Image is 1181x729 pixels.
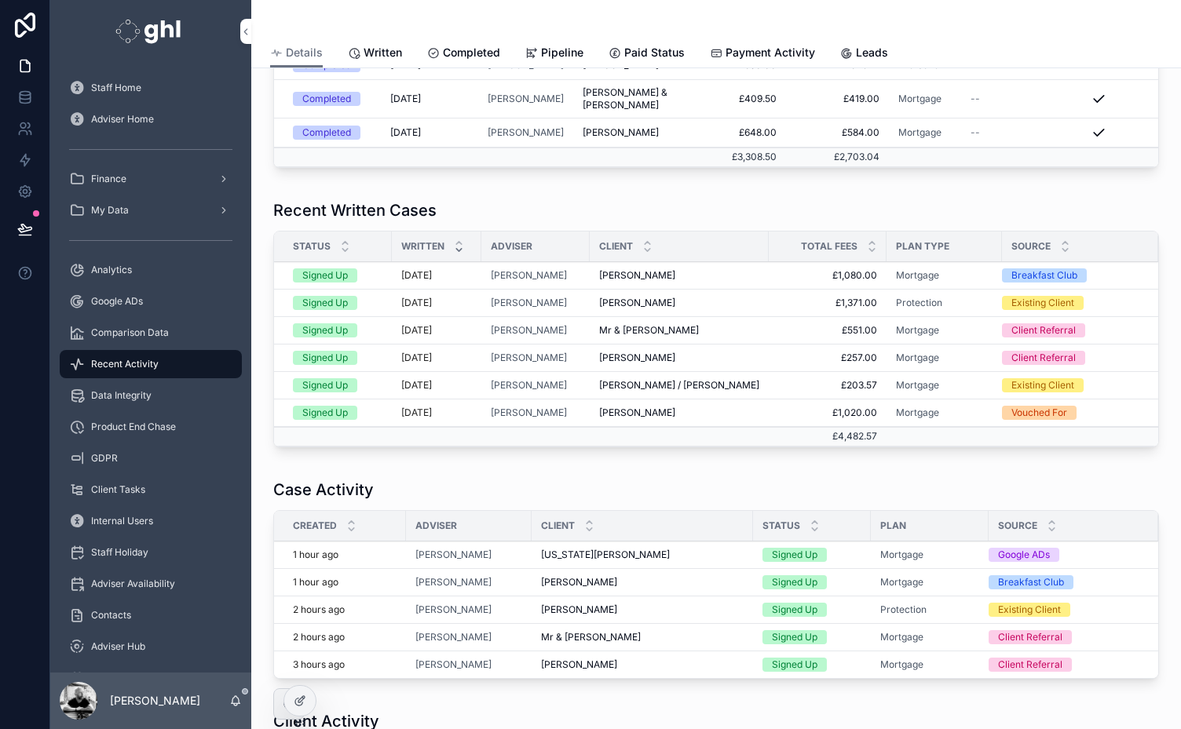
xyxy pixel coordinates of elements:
a: Mortgage [896,352,993,364]
span: Mortgage [896,324,939,337]
a: £203.57 [778,379,877,392]
a: Mortgage [896,352,939,364]
span: Internal Users [91,515,153,527]
span: Status [293,240,331,253]
p: [DATE] [401,269,432,282]
div: Client Referral [998,658,1062,672]
span: Analytics [91,264,132,276]
a: [PERSON_NAME] [599,406,759,419]
span: Data Integrity [91,389,152,402]
p: 2 hours ago [293,631,345,643]
p: 3 hours ago [293,658,345,671]
h1: Recent Written Cases [273,199,437,221]
a: Protection [880,603,979,616]
a: Mortgage [896,406,939,419]
a: Signed Up [762,575,861,589]
a: [DATE] [401,297,472,309]
a: -- [971,126,1072,139]
span: [PERSON_NAME] [599,406,675,419]
span: [PERSON_NAME] / [PERSON_NAME] [599,379,759,392]
a: [DATE] [390,93,469,105]
a: [PERSON_NAME] [491,297,580,309]
span: Completed [443,45,500,60]
a: Mr & [PERSON_NAME] [541,631,744,643]
span: Plan Type [896,240,949,253]
span: £1,371.00 [778,297,877,309]
div: Completed [302,92,351,106]
a: Meet The Team [60,664,242,692]
span: [PERSON_NAME] [491,379,567,392]
div: Signed Up [302,296,348,310]
a: [DATE] [401,324,472,337]
div: Google ADs [998,548,1050,562]
a: £1,080.00 [778,269,877,282]
div: Client Referral [1011,323,1076,337]
span: Google ADs [91,295,143,308]
div: Client Referral [998,630,1062,644]
a: [PERSON_NAME] [491,324,567,337]
span: [PERSON_NAME] [599,269,675,282]
span: Adviser Hub [91,640,145,653]
a: Client Referral [989,658,1139,672]
a: [PERSON_NAME] [541,576,744,589]
a: [PERSON_NAME] [491,269,567,282]
a: Staff Home [60,74,242,102]
a: [PERSON_NAME] & [PERSON_NAME] [583,86,694,111]
div: Signed Up [302,268,348,282]
a: Mortgage [896,269,993,282]
span: Adviser [491,240,532,253]
span: Source [998,519,1037,532]
a: [DATE] [401,269,472,282]
a: [PERSON_NAME] [415,631,522,643]
a: [US_STATE][PERSON_NAME] [541,549,744,561]
p: [DATE] [401,379,432,392]
a: Mortgage [896,379,939,392]
a: £409.50 [713,93,777,105]
a: Signed Up [762,603,861,617]
span: Client [541,519,575,532]
a: 2 hours ago [293,603,397,616]
span: £551.00 [778,324,877,337]
a: Mortgage [896,379,993,392]
div: Vouched For [1011,406,1067,420]
span: [PERSON_NAME] [415,631,492,643]
span: £257.00 [778,352,877,364]
a: Mortgage [896,269,939,282]
a: Signed Up [293,323,382,337]
a: [PERSON_NAME] [583,126,694,139]
a: Existing Client [989,603,1139,617]
span: Finance [91,173,126,185]
a: £419.00 [795,93,879,105]
span: [PERSON_NAME] [541,576,617,589]
a: [PERSON_NAME] [415,658,522,671]
p: [PERSON_NAME] [110,693,200,709]
a: [PERSON_NAME] [491,269,580,282]
a: Client Referral [989,630,1139,644]
div: Signed Up [772,603,817,617]
div: Existing Client [998,603,1061,617]
div: Signed Up [302,351,348,365]
a: Client Referral [1002,323,1139,337]
a: Recent Activity [60,350,242,378]
span: Comparison Data [91,326,169,339]
p: [DATE] [401,352,432,364]
a: Mortgage [896,406,993,419]
a: Mortgage [880,658,923,671]
span: -- [971,126,980,139]
a: Internal Users [60,507,242,535]
span: Created [293,519,337,532]
a: Mortgage [880,576,923,589]
a: Signed Up [293,378,382,392]
a: [PERSON_NAME] [415,603,492,616]
span: Written [364,45,402,60]
span: Mr & [PERSON_NAME] [599,324,699,337]
div: Completed [302,126,351,140]
span: [US_STATE][PERSON_NAME] [541,549,670,561]
span: Client [599,240,633,253]
span: Meet The Team [91,672,161,684]
a: Product End Chase [60,413,242,441]
span: [PERSON_NAME] [491,406,567,419]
